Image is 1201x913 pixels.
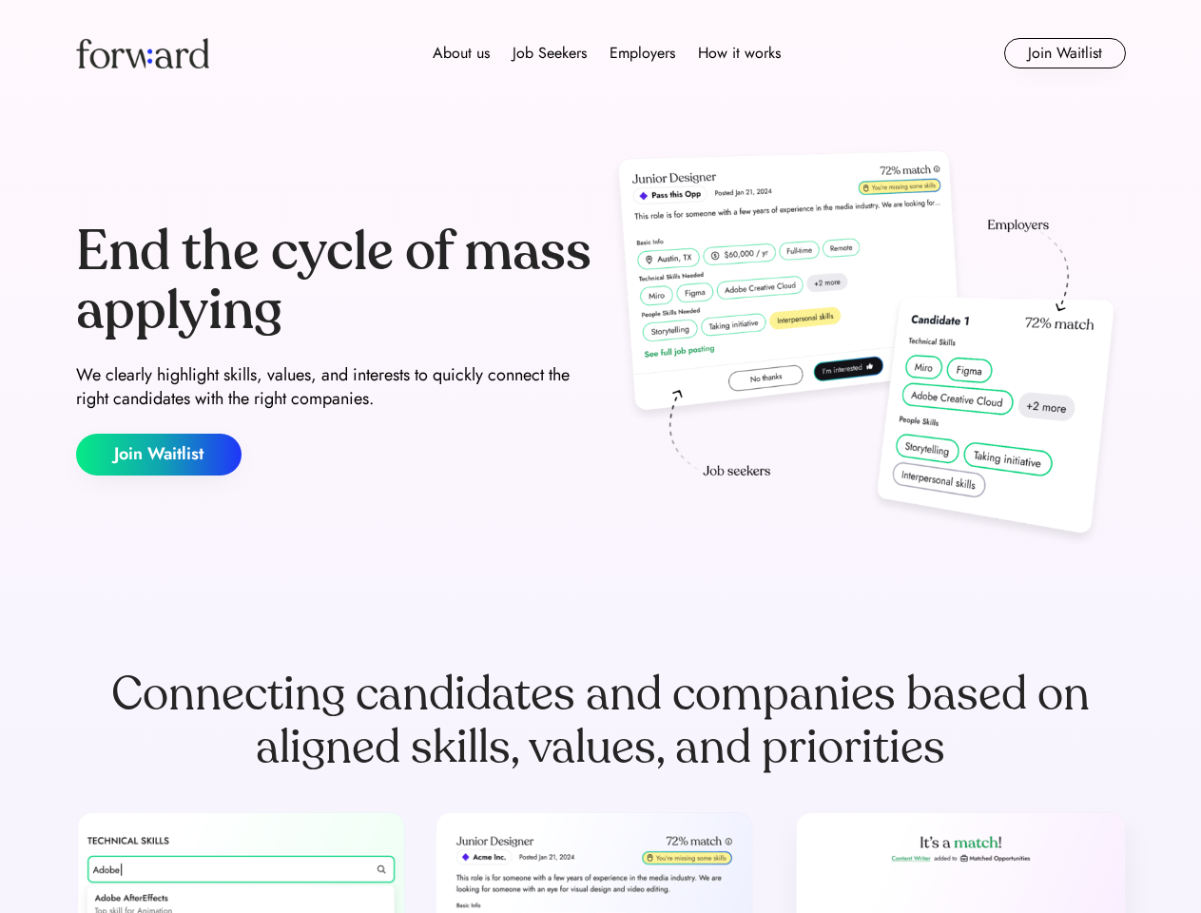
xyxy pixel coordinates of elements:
div: End the cycle of mass applying [76,223,593,340]
button: Join Waitlist [1004,38,1126,68]
div: We clearly highlight skills, values, and interests to quickly connect the right candidates with t... [76,363,593,411]
div: Job Seekers [513,42,587,65]
img: Forward logo [76,38,209,68]
div: Connecting candidates and companies based on aligned skills, values, and priorities [76,668,1126,774]
img: hero-image.png [609,145,1126,554]
div: About us [433,42,490,65]
div: How it works [698,42,781,65]
button: Join Waitlist [76,434,242,476]
div: Employers [610,42,675,65]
